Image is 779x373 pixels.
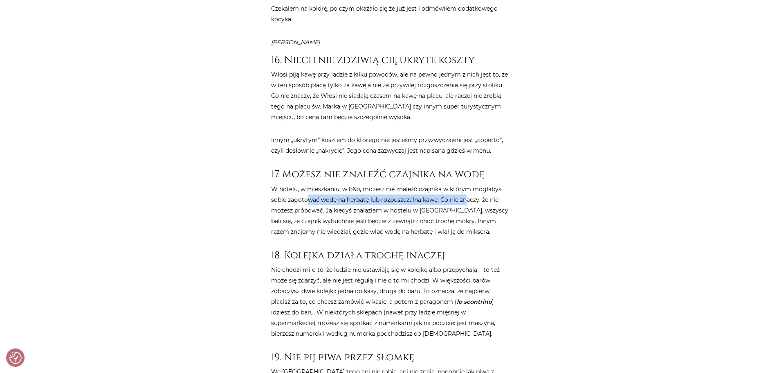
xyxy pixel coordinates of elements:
[271,69,508,122] p: Włosi piją kawę przy ladzie z kilku powodów, ale na pewno jednym z nich jest to, że w ten sposób ...
[271,249,508,261] h3: 18. Kolejka działa trochę inaczej
[271,184,508,237] p: W hotelu, w mieszkaniu, w b&b, możesz nie znaleźć czajnika w którym mogłabyś sobie zagotować wodę...
[271,3,508,25] p: Czekałem na kołdrę, po czym okazało się że już jest i odmówiłem dodatkowego kocyka
[271,37,508,47] cite: [PERSON_NAME]
[9,352,22,364] img: Revisit consent button
[271,135,508,156] p: Innym „ukrytym” kosztem do którego nie jesteśmy przyzwyczajeni jest „coperto”, czyli dosłownie „n...
[271,264,508,339] p: Nie chodzi mi o to, że ludzie nie ustawiają się w kolejkę albo przepychają – to też może się zdar...
[271,351,508,363] h3: 19. Nie pij piwa przez słomkę
[457,298,492,305] em: lo scontrino
[9,352,22,364] button: Preferencje co do zgód
[271,54,508,66] h3: 16. Niech nie zdziwią cię ukryte koszty
[271,168,508,180] h3: 17. Możesz nie znaleźć czajnika na wodę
